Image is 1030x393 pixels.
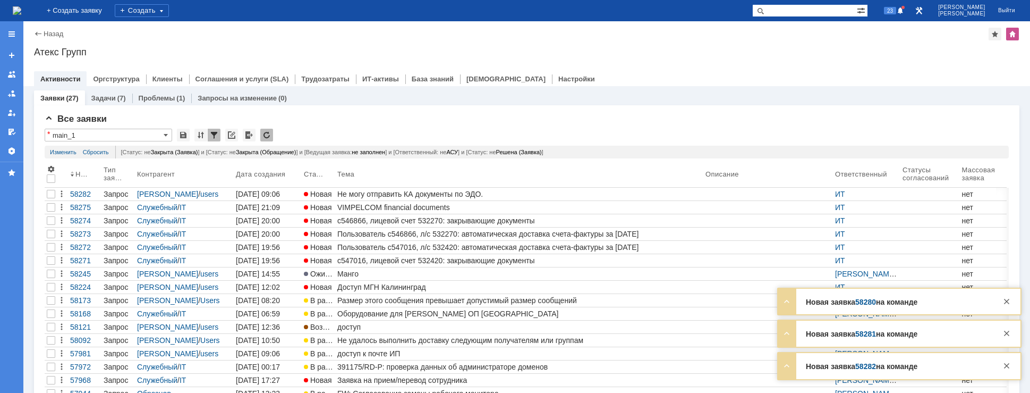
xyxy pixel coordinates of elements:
[961,376,1005,384] div: нет
[234,347,302,360] a: [DATE] 09:06
[302,163,335,188] th: Статус
[151,149,198,155] span: Закрыта (Заявка)
[70,349,99,358] div: 57981
[857,5,867,15] span: Расширенный поиск
[335,241,703,254] a: Пользователь c547016, л/с 532420: автоматическая доставка счета-фактуры за [DATE]
[180,203,186,212] a: IT
[208,129,220,141] div: Фильтрация...
[83,146,109,158] a: Сбросить
[337,296,701,305] div: Размер этого сообщения превышает допустимый размер сообщений
[234,254,302,267] a: [DATE] 19:56
[137,283,198,291] a: [PERSON_NAME]
[833,163,900,188] th: Ответственный
[989,28,1001,40] div: Добавить в избранное
[137,310,177,318] a: Служебный
[68,334,101,347] a: 58092
[961,256,1005,265] div: нет
[91,94,116,102] a: Задачи
[234,307,302,320] a: [DATE] 06:59
[961,203,1005,212] div: нет
[302,201,335,214] a: Новая
[302,347,335,360] a: В работе
[137,190,198,198] a: [PERSON_NAME]
[961,216,1005,225] div: нет
[234,281,302,294] a: [DATE] 12:02
[335,294,703,307] a: Размер этого сообщения превышает допустимый размер сообщений
[959,241,1007,254] a: нет
[180,256,186,265] a: IT
[234,361,302,373] a: [DATE] 00:17
[137,349,198,358] a: [PERSON_NAME]
[234,321,302,333] a: [DATE] 12:36
[104,363,133,371] div: Запрос на обслуживание
[337,216,701,225] div: c546866, лицевой счет 532270: закрывающие документы
[243,129,256,141] div: Экспорт списка
[903,166,949,182] div: Статусы согласований
[40,75,80,83] a: Активности
[137,363,177,371] a: Служебный
[101,374,135,387] a: Запрос на обслуживание
[835,170,889,178] div: Ответственный
[3,47,20,64] a: Создать заявку
[137,376,177,384] a: Служебный
[884,7,896,14] span: 23
[959,188,1007,200] a: нет
[335,281,703,294] a: Доступ МГН Калининград
[234,214,302,227] a: [DATE] 20:00
[855,330,876,338] a: 58281
[115,146,1003,158] div: [Статус: не ] и [Статус: не ] и [Ведущая заявка: ] и [Ответственный: не ] и [Статус: не ]
[137,230,177,238] a: Служебный
[101,347,135,360] a: Запрос на обслуживание
[337,310,701,318] div: Оборудование для [PERSON_NAME] ОП [GEOGRAPHIC_DATA]
[34,47,1019,57] div: Атекс Групп
[57,270,66,278] div: Действия
[47,130,50,138] div: Настройки списка отличаются от сохраненных в виде
[446,149,458,155] span: АСУ
[236,216,280,225] div: [DATE] 20:00
[194,129,207,141] div: Сортировка...
[236,296,280,305] div: [DATE] 08:20
[304,363,341,371] span: В работе
[335,201,703,214] a: VIMPELCOM financial documents
[236,149,296,155] span: Закрыта (Обращение)
[101,228,135,240] a: Запрос на обслуживание
[57,243,66,252] div: Действия
[101,361,135,373] a: Запрос на обслуживание
[234,188,302,200] a: [DATE] 09:06
[304,190,332,198] span: Новая
[337,203,701,212] div: VIMPELCOM financial documents
[137,216,232,225] div: /
[236,256,280,265] div: [DATE] 19:56
[104,310,133,318] div: Запрос на обслуживание
[45,114,107,124] span: Все заявки
[304,203,332,212] span: Новая
[70,216,99,225] div: 58274
[335,228,703,240] a: Пользователь c546866, л/с 532270: автоматическая доставка счета-фактуры за [DATE]
[104,376,133,384] div: Запрос на обслуживание
[101,294,135,307] a: Запрос на обслуживание
[302,294,335,307] a: В работе
[335,254,703,267] a: c547016, лицевой счет 532420: закрывающие документы
[959,214,1007,227] a: нет
[70,336,99,345] div: 58092
[337,243,701,252] div: Пользователь c547016, л/с 532420: автоматическая доставка счета-фактуры за [DATE]
[496,149,542,155] span: Решена (Заявка)
[70,363,99,371] div: 57972
[68,214,101,227] a: 58274
[3,66,20,83] a: Заявки на командах
[835,283,845,291] a: ИТ
[137,203,232,212] div: /
[104,243,133,252] div: Запрос на обслуживание
[3,104,20,121] a: Мои заявки
[68,163,101,188] th: Номер
[104,230,133,238] div: Запрос на обслуживание
[47,165,55,173] span: Настройки
[236,363,280,371] div: [DATE] 00:17
[302,241,335,254] a: Новая
[304,376,332,384] span: Новая
[137,190,232,198] div: /
[75,170,91,178] div: Номер
[70,296,99,305] div: 58173
[137,336,198,345] a: [PERSON_NAME]
[302,281,335,294] a: Новая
